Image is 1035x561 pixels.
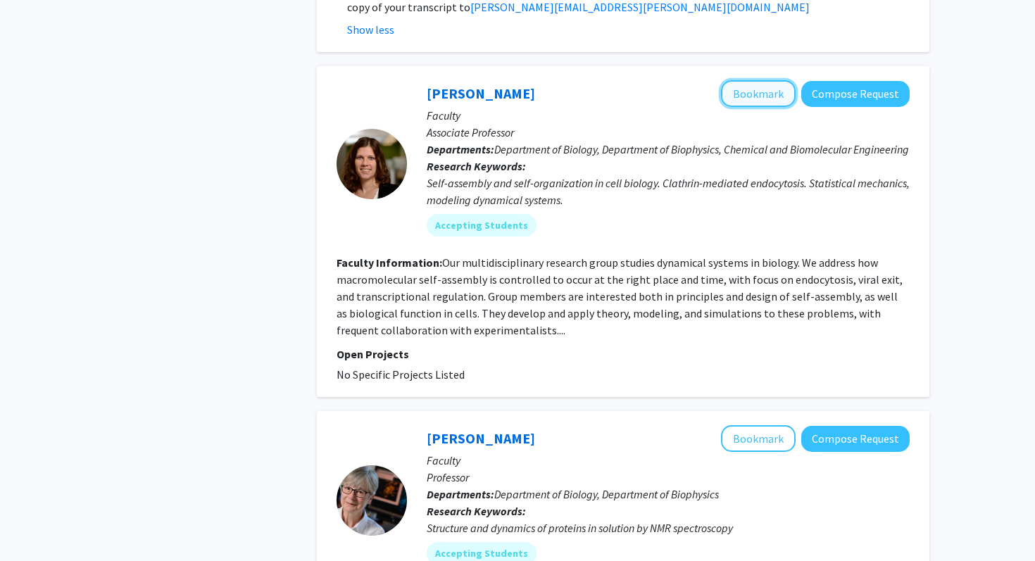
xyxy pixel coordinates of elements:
[427,429,535,447] a: [PERSON_NAME]
[337,256,903,337] fg-read-more: Our multidisciplinary research group studies dynamical systems in biology. We address how macromo...
[801,426,910,452] button: Compose Request to Juliette Lecomte
[427,519,910,536] div: Structure and dynamics of proteins in solution by NMR spectroscopy
[494,142,909,156] span: Department of Biology, Department of Biophysics, Chemical and Biomolecular Engineering
[427,84,535,102] a: [PERSON_NAME]
[494,487,719,501] span: Department of Biology, Department of Biophysics
[11,498,60,550] iframe: Chat
[427,124,910,141] p: Associate Professor
[337,346,910,363] p: Open Projects
[427,142,494,156] b: Departments:
[427,487,494,501] b: Departments:
[427,214,537,237] mat-chip: Accepting Students
[427,504,526,518] b: Research Keywords:
[337,367,465,382] span: No Specific Projects Listed
[427,469,910,486] p: Professor
[337,256,442,270] b: Faculty Information:
[721,425,796,452] button: Add Juliette Lecomte to Bookmarks
[427,159,526,173] b: Research Keywords:
[801,81,910,107] button: Compose Request to Margaret Johnson
[427,107,910,124] p: Faculty
[427,452,910,469] p: Faculty
[721,80,796,107] button: Add Margaret Johnson to Bookmarks
[427,175,910,208] div: Self-assembly and self-organization in cell biology. Clathrin-mediated endocytosis. Statistical m...
[347,21,394,38] button: Show less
